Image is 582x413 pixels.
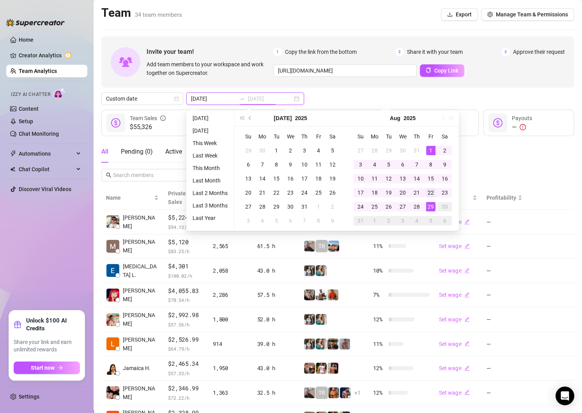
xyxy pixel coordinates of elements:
[165,148,182,155] span: Active
[314,174,323,183] div: 18
[328,188,337,197] div: 26
[438,144,452,158] td: 2025-08-02
[272,216,281,225] div: 5
[304,289,315,300] img: George
[396,200,410,214] td: 2025-08-27
[311,144,325,158] td: 2025-07-04
[255,186,269,200] td: 2025-07-21
[327,289,338,300] img: Justin
[316,289,327,300] img: JUSTIN
[424,144,438,158] td: 2025-08-01
[189,176,231,185] li: Last Month
[19,394,39,400] a: Settings
[512,115,532,121] span: Payouts
[395,48,404,56] span: 2
[297,158,311,172] td: 2025-07-10
[481,8,574,21] button: Manage Team & Permissions
[286,202,295,211] div: 30
[356,188,365,197] div: 17
[189,113,231,123] li: [DATE]
[286,146,295,155] div: 2
[354,200,368,214] td: 2025-08-24
[412,146,421,155] div: 31
[286,188,295,197] div: 23
[382,158,396,172] td: 2025-08-05
[106,362,119,375] img: Jamaica Hurtado
[297,144,311,158] td: 2025-07-03
[438,172,452,186] td: 2025-08-16
[438,158,452,172] td: 2025-08-09
[424,186,438,200] td: 2025-08-22
[258,146,267,155] div: 30
[244,174,253,183] div: 13
[424,129,438,144] th: Fr
[464,390,470,395] span: edit
[410,129,424,144] th: Th
[368,214,382,228] td: 2025-09-01
[426,188,435,197] div: 22
[168,213,203,222] span: $5,224
[354,172,368,186] td: 2025-08-10
[513,48,565,56] span: Approve their request
[304,241,315,252] img: LC
[297,214,311,228] td: 2025-08-07
[239,96,245,102] span: to
[493,118,502,128] span: dollar-circle
[255,214,269,228] td: 2025-08-04
[174,96,179,101] span: calendar
[555,386,574,405] div: Open Intercom Messenger
[325,144,340,158] td: 2025-07-05
[368,144,382,158] td: 2025-07-28
[325,186,340,200] td: 2025-07-26
[19,68,57,74] a: Team Analytics
[106,289,119,301] img: Mary Jane Moren…
[297,129,311,144] th: Th
[441,8,478,21] button: Export
[283,186,297,200] td: 2025-07-23
[300,174,309,183] div: 17
[14,362,80,374] button: Start nowarrow-right
[410,144,424,158] td: 2025-07-31
[269,158,283,172] td: 2025-07-08
[269,172,283,186] td: 2025-07-15
[19,106,39,112] a: Content
[191,94,235,103] input: Start date
[106,337,119,350] img: Lexter Ore
[311,200,325,214] td: 2025-08-01
[58,365,63,370] span: arrow-right
[370,202,379,211] div: 25
[384,188,393,197] div: 19
[283,158,297,172] td: 2025-07-09
[396,214,410,228] td: 2025-09-03
[11,91,50,98] span: Izzy AI Chatter
[410,172,424,186] td: 2025-08-14
[325,200,340,214] td: 2025-08-02
[382,186,396,200] td: 2025-08-19
[106,313,119,326] img: Aira Marie
[300,216,309,225] div: 7
[512,122,532,132] div: —
[255,172,269,186] td: 2025-07-14
[241,158,255,172] td: 2025-07-06
[439,390,470,396] a: Set wageedit
[311,214,325,228] td: 2025-08-08
[286,160,295,169] div: 9
[426,67,431,73] span: copy
[272,160,281,169] div: 8
[53,88,65,99] img: AI Chatter
[147,47,273,57] span: Invite your team!
[314,202,323,211] div: 1
[384,146,393,155] div: 29
[19,131,59,137] a: Chat Monitoring
[297,172,311,186] td: 2025-07-17
[398,146,407,155] div: 30
[106,193,152,202] span: Name
[328,241,339,252] img: Zach
[390,110,400,126] button: Choose a month
[189,213,231,223] li: Last Year
[328,216,337,225] div: 9
[382,129,396,144] th: Tu
[328,387,339,398] img: JG
[464,317,470,322] span: edit
[241,144,255,158] td: 2025-06-29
